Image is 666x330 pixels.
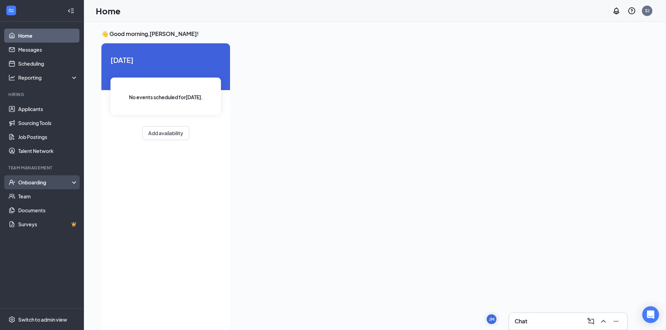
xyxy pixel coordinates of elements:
[8,316,15,323] svg: Settings
[18,179,72,186] div: Onboarding
[599,317,608,325] svg: ChevronUp
[18,130,78,144] a: Job Postings
[489,316,494,322] div: JM
[610,316,622,327] button: Minimize
[8,179,15,186] svg: UserCheck
[8,91,77,97] div: Hiring
[18,217,78,231] a: SurveysCrown
[18,203,78,217] a: Documents
[18,57,78,71] a: Scheduling
[612,7,621,15] svg: Notifications
[585,316,596,327] button: ComposeMessage
[18,144,78,158] a: Talent Network
[587,317,595,325] svg: ComposeMessage
[67,7,74,14] svg: Collapse
[598,316,609,327] button: ChevronUp
[18,29,78,43] a: Home
[8,165,77,171] div: Team Management
[628,7,636,15] svg: QuestionInfo
[612,317,620,325] svg: Minimize
[101,30,627,38] h3: 👋 Good morning, [PERSON_NAME] !
[96,5,121,17] h1: Home
[515,317,527,325] h3: Chat
[142,126,189,140] button: Add availability
[18,102,78,116] a: Applicants
[18,189,78,203] a: Team
[18,43,78,57] a: Messages
[110,54,221,65] span: [DATE]
[8,74,15,81] svg: Analysis
[8,7,15,14] svg: WorkstreamLogo
[18,116,78,130] a: Sourcing Tools
[129,93,203,101] span: No events scheduled for [DATE] .
[18,74,78,81] div: Reporting
[642,306,659,323] div: Open Intercom Messenger
[645,8,650,14] div: SJ
[18,316,67,323] div: Switch to admin view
